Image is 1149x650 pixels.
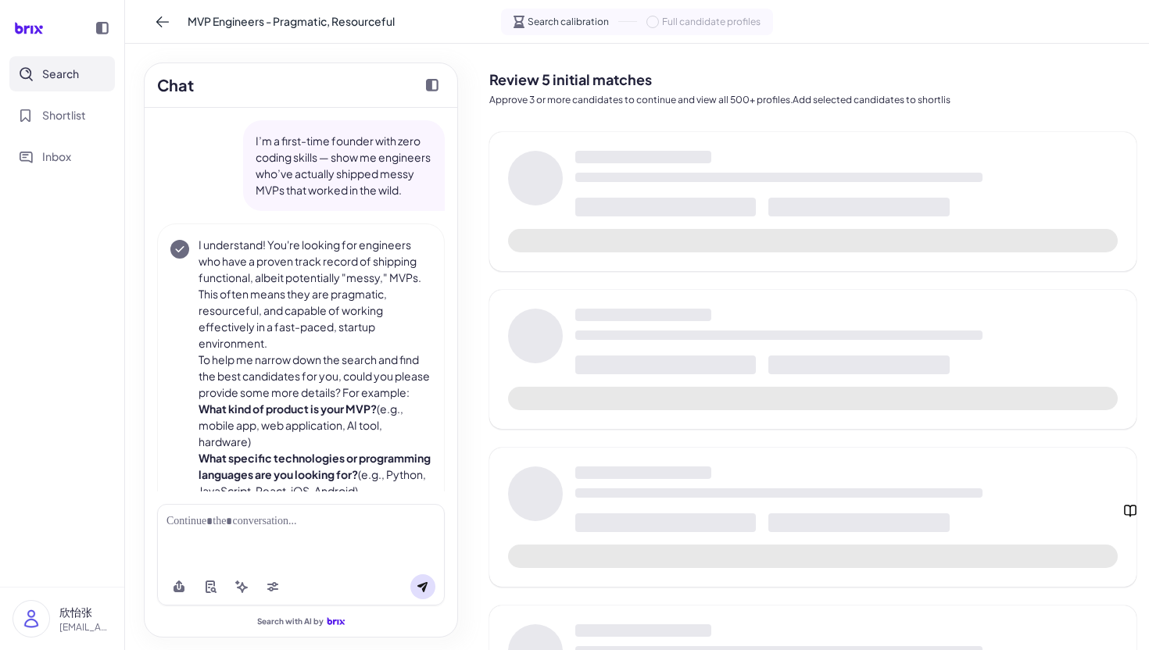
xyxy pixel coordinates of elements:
[9,139,115,174] button: Inbox
[199,237,431,352] p: I understand! You're looking for engineers who have a proven track record of shipping functional,...
[42,107,86,123] span: Shortlist
[199,451,431,481] strong: What specific technologies or programming languages are you looking for?
[42,66,79,82] span: Search
[199,450,431,499] li: (e.g., Python, JavaScript, React, iOS, Android)
[420,73,445,98] button: Collapse chat
[59,620,112,634] p: [EMAIL_ADDRESS][DOMAIN_NAME]
[489,93,1136,107] p: Approve 3 or more candidates to continue and view all 500+ profiles.Add selected candidates to sh...
[662,15,761,29] span: Full candidate profiles
[9,56,115,91] button: Search
[256,133,432,198] p: I’m a first-time founder with zero coding skills — show me engineers who’ve actually shipped mess...
[59,604,112,620] p: 欣怡张
[199,352,431,401] p: To help me narrow down the search and find the best candidates for you, could you please provide ...
[489,69,1136,90] h2: Review 5 initial matches
[13,601,49,637] img: user_logo.png
[199,402,377,416] strong: What kind of product is your MVP?
[9,98,115,133] button: Shortlist
[199,401,431,450] li: (e.g., mobile app, web application, AI tool, hardware)
[188,13,395,30] span: MVP Engineers - Pragmatic, Resourceful
[42,148,71,165] span: Inbox
[410,574,435,599] button: Send message
[257,616,324,627] span: Search with AI by
[528,15,609,29] span: Search calibration
[157,73,194,97] h2: Chat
